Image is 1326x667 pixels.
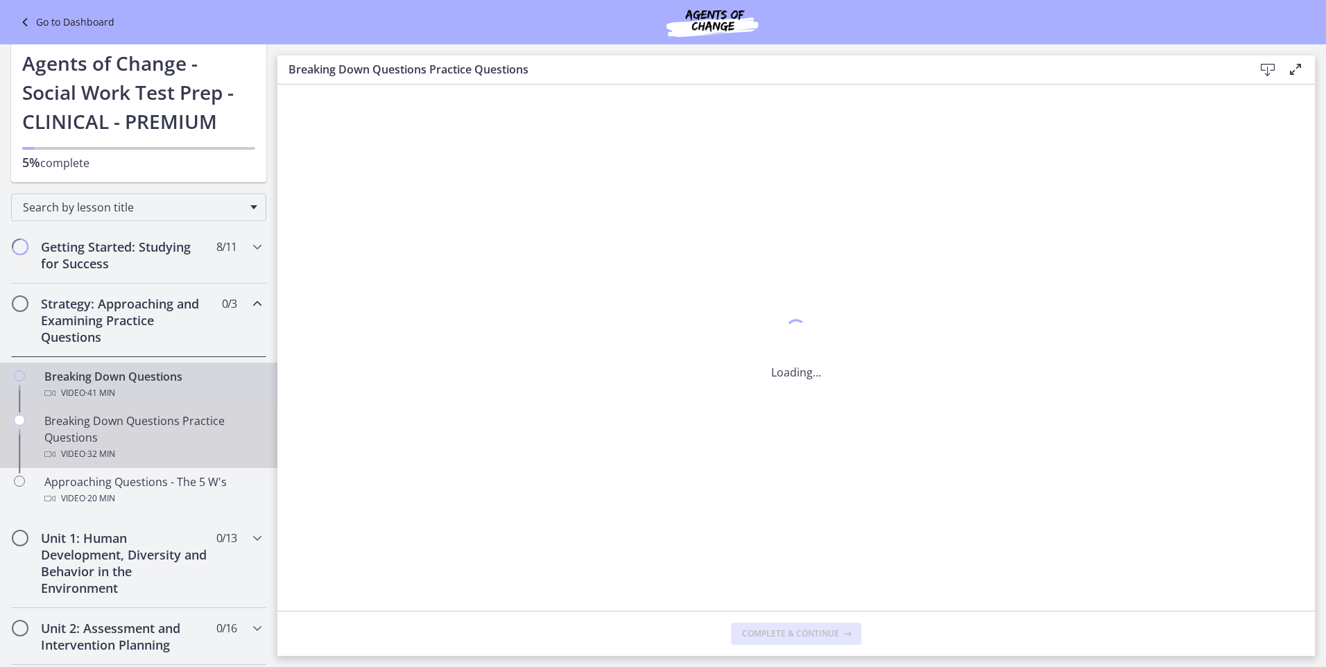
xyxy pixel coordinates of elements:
div: Video [44,446,261,462]
div: 1 [771,315,821,347]
span: · 20 min [85,490,115,507]
div: Breaking Down Questions [44,368,261,401]
span: 0 / 16 [216,620,236,636]
span: Complete & continue [742,628,839,639]
p: complete [22,154,255,171]
span: · 32 min [85,446,115,462]
img: Agents of Change [629,6,795,39]
div: Video [44,490,261,507]
a: Go to Dashboard [17,14,114,31]
div: Video [44,385,261,401]
h3: Breaking Down Questions Practice Questions [289,61,1232,78]
h2: Strategy: Approaching and Examining Practice Questions [41,295,210,345]
button: Complete & continue [731,623,861,645]
h2: Getting Started: Studying for Success [41,239,210,272]
span: 0 / 13 [216,530,236,546]
h2: Unit 1: Human Development, Diversity and Behavior in the Environment [41,530,210,596]
span: 8 / 11 [216,239,236,255]
h1: Agents of Change - Social Work Test Prep - CLINICAL - PREMIUM [22,49,255,136]
p: Loading... [771,364,821,381]
span: 0 / 3 [222,295,236,312]
span: Search by lesson title [23,200,243,215]
div: Approaching Questions - The 5 W's [44,474,261,507]
div: Breaking Down Questions Practice Questions [44,413,261,462]
span: 5% [22,154,40,171]
div: Search by lesson title [11,193,266,221]
span: · 41 min [85,385,115,401]
h2: Unit 2: Assessment and Intervention Planning [41,620,210,653]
